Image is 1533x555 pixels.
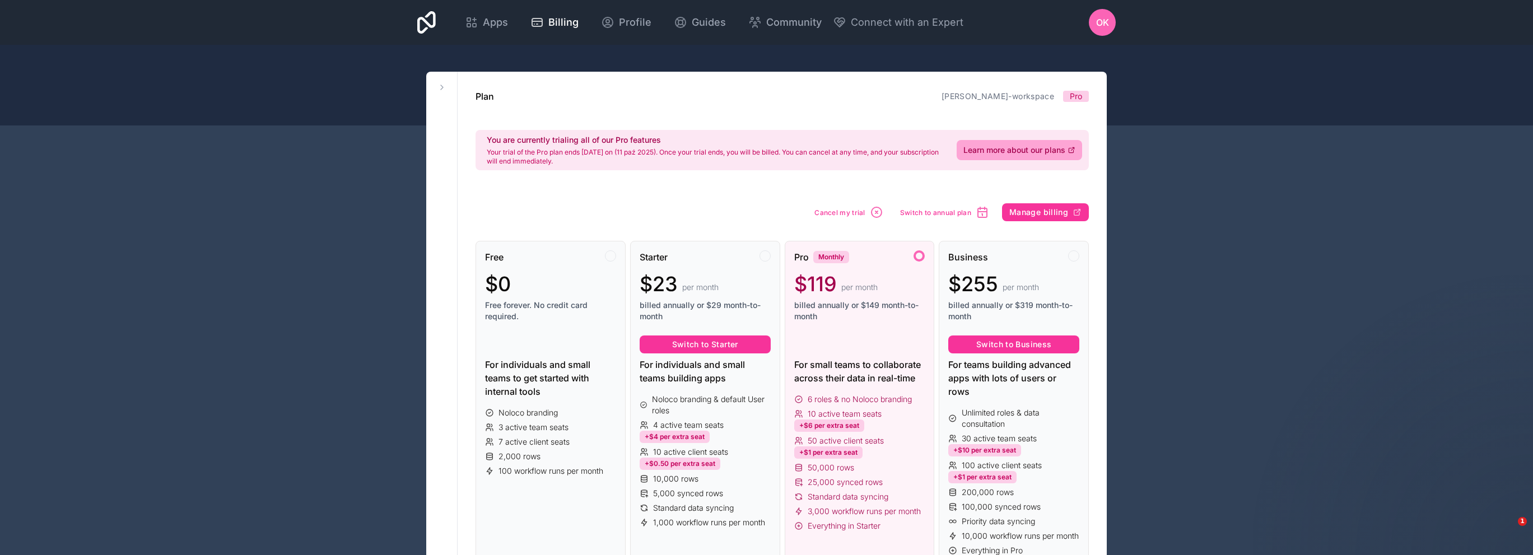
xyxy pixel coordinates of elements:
span: 10 active team seats [808,408,882,419]
span: Manage billing [1009,207,1068,217]
span: 1,000 workflow runs per month [653,517,765,528]
span: Free forever. No credit card required. [485,300,616,322]
span: Switch to annual plan [900,208,971,217]
div: For teams building advanced apps with lots of users or rows [948,358,1079,398]
span: Unlimited roles & data consultation [962,407,1079,430]
div: For individuals and small teams building apps [640,358,771,385]
span: $119 [794,273,837,295]
span: 100 workflow runs per month [498,465,603,477]
p: Your trial of the Pro plan ends [DATE] on (11 paź 2025). Once your trial ends, you will be billed... [487,148,943,166]
span: 6 roles & no Noloco branding [808,394,912,405]
span: 50,000 rows [808,462,854,473]
a: Learn more about our plans [957,140,1082,160]
span: OK [1096,16,1109,29]
span: $0 [485,273,511,295]
span: Pro [794,250,809,264]
span: 4 active team seats [653,419,724,431]
div: For individuals and small teams to get started with internal tools [485,358,616,398]
div: +$0.50 per extra seat [640,458,720,470]
button: Switch to Business [948,335,1079,353]
a: Billing [521,10,588,35]
span: 3 active team seats [498,422,569,433]
span: 10,000 workflow runs per month [962,530,1079,542]
span: Billing [548,15,579,30]
button: Cancel my trial [810,202,887,223]
a: Guides [665,10,735,35]
span: 50 active client seats [808,435,884,446]
span: Business [948,250,988,264]
button: Connect with an Expert [833,15,963,30]
div: +$1 per extra seat [794,446,863,459]
a: [PERSON_NAME]-workspace [942,91,1054,101]
span: Pro [1070,91,1082,102]
span: 100,000 synced rows [962,501,1041,512]
span: 1 [1518,517,1527,526]
span: per month [1003,282,1039,293]
div: +$6 per extra seat [794,419,864,432]
span: Apps [483,15,508,30]
span: Learn more about our plans [963,144,1065,156]
span: Everything in Starter [808,520,880,531]
div: Monthly [813,251,849,263]
iframe: Intercom live chat [1495,517,1522,544]
span: per month [841,282,878,293]
a: Profile [592,10,660,35]
span: 30 active team seats [962,433,1037,444]
span: $255 [948,273,998,295]
span: Standard data syncing [653,502,734,514]
h2: You are currently trialing all of our Pro features [487,134,943,146]
div: For small teams to collaborate across their data in real-time [794,358,925,385]
span: billed annually or $29 month-to-month [640,300,771,322]
span: Noloco branding [498,407,558,418]
span: 3,000 workflow runs per month [808,506,921,517]
span: Priority data syncing [962,516,1035,527]
span: billed annually or $319 month-to-month [948,300,1079,322]
a: Apps [456,10,517,35]
span: Cancel my trial [814,208,865,217]
div: +$1 per extra seat [948,471,1017,483]
span: $23 [640,273,678,295]
span: per month [682,282,719,293]
a: Community [739,10,831,35]
span: 200,000 rows [962,487,1014,498]
span: 7 active client seats [498,436,570,447]
span: 100 active client seats [962,460,1042,471]
span: Guides [692,15,726,30]
span: Standard data syncing [808,491,888,502]
span: Starter [640,250,668,264]
div: +$4 per extra seat [640,431,710,443]
span: Community [766,15,822,30]
button: Manage billing [1002,203,1089,221]
span: 10 active client seats [653,446,728,458]
h1: Plan [476,90,494,103]
button: Switch to annual plan [896,202,993,223]
span: Noloco branding & default User roles [652,394,770,416]
div: +$10 per extra seat [948,444,1021,456]
span: Free [485,250,504,264]
button: Switch to Starter [640,335,771,353]
span: Connect with an Expert [851,15,963,30]
span: Profile [619,15,651,30]
span: 10,000 rows [653,473,698,484]
span: 5,000 synced rows [653,488,723,499]
span: billed annually or $149 month-to-month [794,300,925,322]
span: 2,000 rows [498,451,540,462]
span: 25,000 synced rows [808,477,883,488]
